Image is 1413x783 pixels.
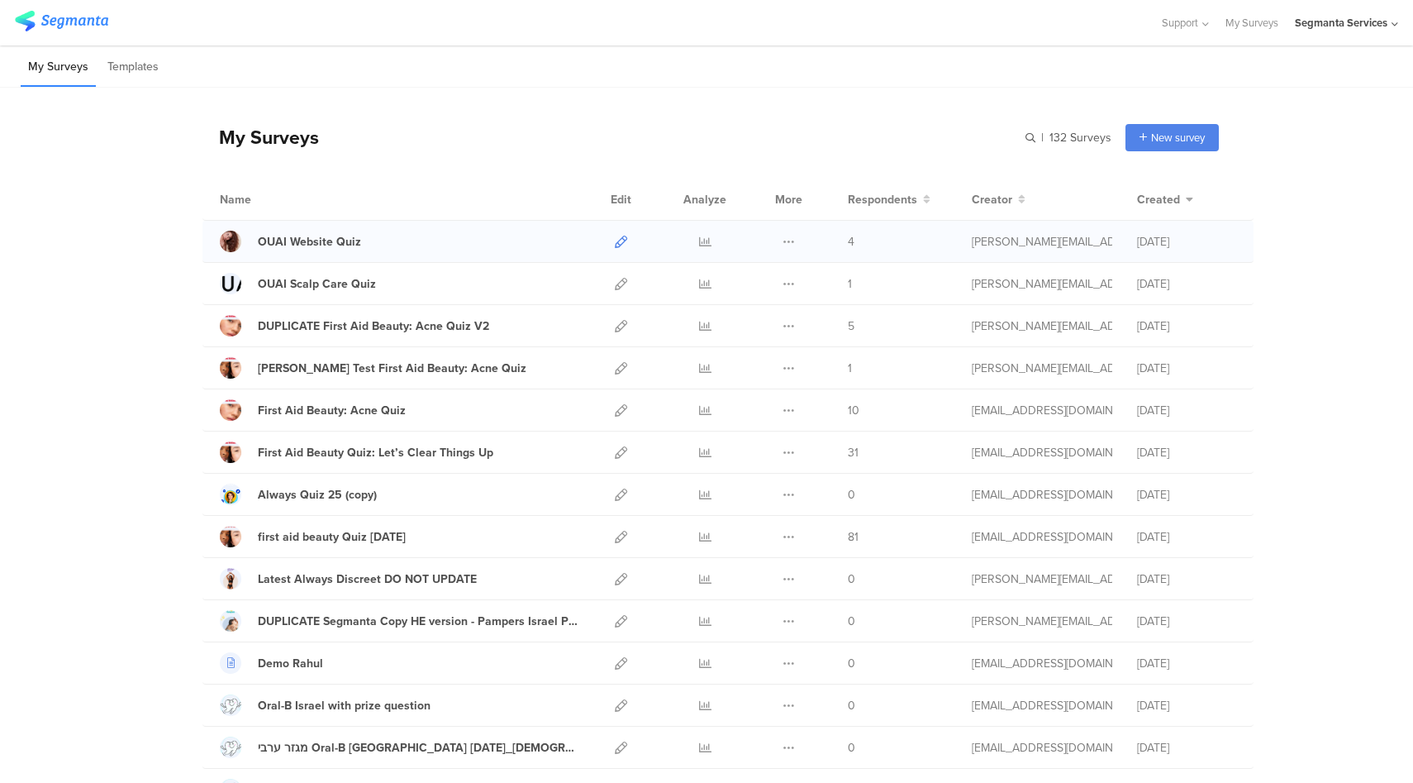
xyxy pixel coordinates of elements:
a: OUAI Scalp Care Quiz [220,273,376,294]
div: Edit [603,179,639,220]
div: [DATE] [1137,233,1236,251]
a: מגזר ערבי Oral-B [GEOGRAPHIC_DATA] [DATE]_[DEMOGRAPHIC_DATA] Version [220,737,578,758]
div: OUAI Website Quiz [258,233,361,251]
div: riel@segmanta.com [972,360,1112,377]
span: Creator [972,191,1012,208]
div: מגזר ערבי Oral-B Israel Dec 2024_Female Version [258,739,578,757]
a: Demo Rahul [220,652,323,674]
div: shai@segmanta.com [972,655,1112,672]
div: Riel Test First Aid Beauty: Acne Quiz [258,360,526,377]
div: first aid beauty Quiz July 25 [258,528,406,546]
div: [DATE] [1137,275,1236,293]
li: My Surveys [21,48,96,87]
div: [DATE] [1137,317,1236,335]
div: Analyze [680,179,730,220]
div: [DATE] [1137,444,1236,461]
div: More [771,179,806,220]
div: shai@segmanta.com [972,697,1112,714]
span: 81 [848,528,859,546]
a: DUPLICATE Segmanta Copy HE version - Pampers Israel Product Recommender [220,610,578,632]
span: 0 [848,697,855,714]
div: First Aid Beauty Quiz: Let’s Clear Things Up [258,444,493,461]
span: Support [1162,15,1198,31]
div: My Surveys [202,123,319,151]
a: Latest Always Discreet DO NOT UPDATE [220,568,477,590]
div: [DATE] [1137,402,1236,419]
div: Demo Rahul [258,655,323,672]
span: 132 Surveys [1049,129,1111,146]
button: Created [1137,191,1193,208]
div: DUPLICATE Segmanta Copy HE version - Pampers Israel Product Recommender [258,613,578,630]
div: riel@segmanta.com [972,275,1112,293]
div: [DATE] [1137,739,1236,757]
div: riel@segmanta.com [972,613,1112,630]
div: gillat@segmanta.com [972,486,1112,504]
a: First Aid Beauty: Acne Quiz [220,399,406,421]
a: OUAI Website Quiz [220,231,361,252]
div: Name [220,191,319,208]
div: [DATE] [1137,571,1236,588]
a: First Aid Beauty Quiz: Let’s Clear Things Up [220,442,493,463]
div: Oral-B Israel with prize question [258,697,431,714]
span: 10 [848,402,859,419]
div: riel@segmanta.com [972,233,1112,251]
a: [PERSON_NAME] Test First Aid Beauty: Acne Quiz [220,357,526,379]
div: channelle@segmanta.com [972,402,1112,419]
div: [DATE] [1137,697,1236,714]
a: first aid beauty Quiz [DATE] [220,526,406,547]
span: 0 [848,486,855,504]
img: segmanta logo [15,11,108,31]
span: 0 [848,655,855,672]
div: [DATE] [1137,655,1236,672]
div: [DATE] [1137,528,1236,546]
span: 31 [848,444,859,461]
button: Creator [972,191,1025,208]
a: DUPLICATE First Aid Beauty: Acne Quiz V2 [220,315,489,337]
div: [DATE] [1137,360,1236,377]
span: New survey [1151,130,1205,146]
div: Segmanta Services [1295,15,1387,31]
button: Respondents [848,191,930,208]
div: Latest Always Discreet DO NOT UPDATE [258,571,477,588]
div: First Aid Beauty: Acne Quiz [258,402,406,419]
a: Oral-B Israel with prize question [220,695,431,716]
li: Templates [100,48,166,87]
div: [DATE] [1137,486,1236,504]
div: eliran@segmanta.com [972,739,1112,757]
span: | [1039,129,1046,146]
div: eliran@segmanta.com [972,444,1112,461]
div: [DATE] [1137,613,1236,630]
div: eliran@segmanta.com [972,528,1112,546]
div: riel@segmanta.com [972,317,1112,335]
div: OUAI Scalp Care Quiz [258,275,376,293]
div: DUPLICATE First Aid Beauty: Acne Quiz V2 [258,317,489,335]
a: Always Quiz 25 (copy) [220,484,377,505]
span: 5 [848,317,854,335]
span: Respondents [848,191,917,208]
span: Created [1137,191,1180,208]
div: Always Quiz 25 (copy) [258,486,377,504]
span: 0 [848,613,855,630]
span: 0 [848,571,855,588]
span: 4 [848,233,854,251]
span: 0 [848,739,855,757]
span: 1 [848,275,852,293]
div: riel@segmanta.com [972,571,1112,588]
span: 1 [848,360,852,377]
